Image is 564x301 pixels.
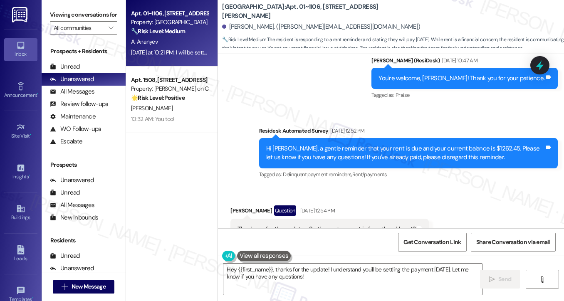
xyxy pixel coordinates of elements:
span: Share Conversation via email [476,238,550,247]
div: [DATE] 12:54 PM [298,206,335,215]
span: • [37,91,38,97]
div: Tagged as: [259,168,558,180]
button: Send [480,270,520,289]
div: Prospects [42,160,126,169]
span: Send [498,275,511,284]
div: Hi [PERSON_NAME], a gentle reminder that your rent is due and your current balance is $1262.45. P... [266,144,544,162]
span: A. Ananyev [131,38,158,45]
div: Maintenance [50,112,96,121]
div: Property: [PERSON_NAME] on Canal [131,84,208,93]
a: Insights • [4,161,37,183]
div: Thank you for the updates. So the rent amount is from the old rent? [237,225,416,234]
span: Praise [396,91,409,99]
div: Unanswered [50,75,94,84]
i:  [489,276,495,283]
img: ResiDesk Logo [12,7,29,22]
strong: 🔧 Risk Level: Medium [131,27,185,35]
button: Share Conversation via email [471,233,556,252]
div: Unanswered [50,264,94,273]
div: You're welcome, [PERSON_NAME]! Thank you for your patience. [378,74,544,83]
div: [PERSON_NAME]. ([PERSON_NAME][EMAIL_ADDRESS][DOMAIN_NAME]) [222,22,420,31]
div: Unread [50,252,80,260]
a: Buildings [4,202,37,224]
button: Get Conversation Link [398,233,466,252]
span: Rent/payments [352,171,387,178]
span: • [32,295,33,301]
i:  [62,284,68,290]
span: • [29,173,30,178]
label: Viewing conversations for [50,8,117,21]
div: Unread [50,62,80,71]
div: [PERSON_NAME] (ResiDesk) [371,56,558,68]
div: [PERSON_NAME] [230,205,429,219]
div: All Messages [50,87,94,96]
div: Apt. 01~1106, [STREET_ADDRESS][PERSON_NAME] [131,9,208,18]
div: Residents [42,236,126,245]
textarea: Hey {{first_name}}, thanks for the update! I understand you'll be settling the payment [DATE]. Le... [223,264,482,295]
div: WO Follow-ups [50,125,101,133]
i:  [539,276,545,283]
button: New Message [53,280,114,294]
div: Prospects + Residents [42,47,126,56]
div: Review follow-ups [50,100,108,109]
div: Question [274,205,296,216]
div: Residesk Automated Survey [259,126,558,138]
strong: 🌟 Risk Level: Positive [131,94,185,101]
input: All communities [54,21,104,35]
div: 10:32 AM: You too! [131,115,174,123]
div: New Inbounds [50,213,98,222]
b: [GEOGRAPHIC_DATA]: Apt. 01~1106, [STREET_ADDRESS][PERSON_NAME] [222,2,388,20]
i:  [109,25,113,31]
span: • [30,132,31,138]
div: Unread [50,188,80,197]
div: All Messages [50,201,94,210]
span: Get Conversation Link [403,238,461,247]
span: New Message [72,282,106,291]
span: Delinquent payment reminders , [283,171,352,178]
div: Tagged as: [371,89,558,101]
span: : The resident is responding to a rent reminder and stating they will pay [DATE]. While rent is a... [222,35,564,53]
div: Unanswered [50,176,94,185]
div: Escalate [50,137,82,146]
div: [DATE] 12:52 PM [328,126,364,135]
strong: 🔧 Risk Level: Medium [222,36,266,43]
a: Leads [4,243,37,265]
div: Property: [GEOGRAPHIC_DATA] [131,18,208,27]
div: [DATE] 10:47 AM [440,56,477,65]
div: Apt. 1508, [STREET_ADDRESS] [131,76,208,84]
a: Inbox [4,38,37,61]
div: [DATE] at 10:21 PM: I will be settling the payment [DATE] as I just arrived from my trip tonight.... [131,49,470,56]
a: Site Visit • [4,120,37,143]
span: [PERSON_NAME] [131,104,173,112]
